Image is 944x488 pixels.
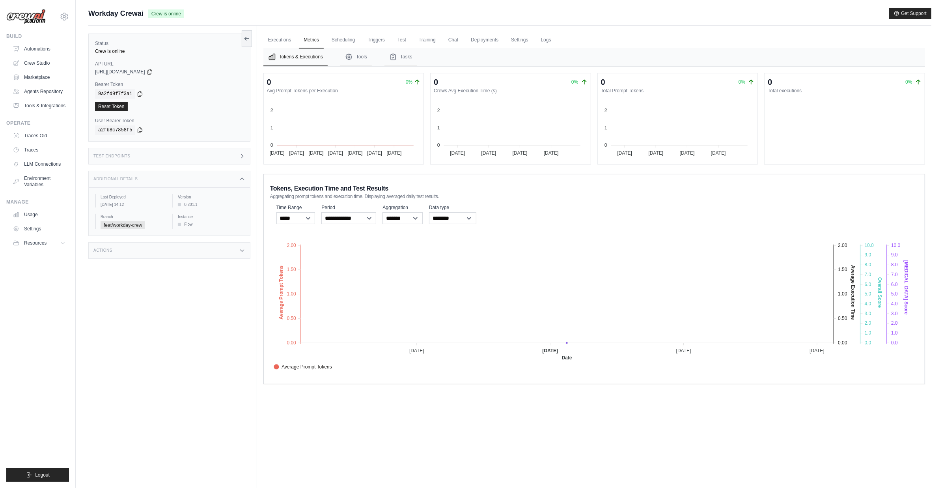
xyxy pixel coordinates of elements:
[838,291,847,297] tspan: 1.00
[6,33,69,39] div: Build
[271,142,273,148] tspan: 0
[562,355,572,361] text: Date
[278,265,284,319] text: Average Prompt Tokens
[648,150,663,156] tspan: [DATE]
[604,108,607,113] tspan: 2
[711,150,726,156] tspan: [DATE]
[328,150,343,156] tspan: [DATE]
[601,88,755,94] dt: Total Prompt Tokens
[6,120,69,126] div: Operate
[838,316,847,321] tspan: 0.50
[386,150,401,156] tspan: [DATE]
[95,40,244,47] label: Status
[466,32,503,49] a: Deployments
[864,281,871,287] tspan: 6.0
[604,125,607,131] tspan: 1
[864,262,871,267] tspan: 8.0
[864,291,871,297] tspan: 5.0
[536,32,556,49] a: Logs
[287,242,296,248] tspan: 2.00
[88,8,144,19] span: Workday Crewai
[93,154,131,159] h3: Test Endpoints
[287,340,296,346] tspan: 0.00
[864,252,871,258] tspan: 9.0
[267,77,271,88] div: 0
[864,340,871,346] tspan: 0.0
[287,267,296,272] tspan: 1.50
[434,77,438,88] div: 0
[9,237,69,249] button: Resources
[838,267,847,272] tspan: 1.50
[891,340,898,346] tspan: 0.0
[838,340,847,346] tspan: 0.00
[101,202,124,207] time: October 1, 2025 at 14:12 BST
[9,85,69,98] a: Agents Repository
[93,248,112,253] h3: Actions
[9,99,69,112] a: Tools & Integrations
[327,32,360,49] a: Scheduling
[95,61,244,67] label: API URL
[95,81,244,88] label: Bearer Token
[6,199,69,205] div: Manage
[864,301,871,307] tspan: 4.0
[263,48,328,66] button: Tokens & Executions
[850,265,856,320] text: Average Execution Time
[481,150,496,156] tspan: [DATE]
[271,108,273,113] tspan: 2
[571,79,578,85] span: 0%
[270,193,439,200] span: Aggregating prompt tokens and execution time. Displaying averaged daily test results.
[178,221,243,227] div: Flow
[905,79,912,85] span: 0%
[271,125,273,131] tspan: 1
[363,32,390,49] a: Triggers
[891,301,898,307] tspan: 4.0
[95,125,135,135] code: a2fb8c7858f5
[429,204,476,211] label: Data type
[269,150,284,156] tspan: [DATE]
[450,150,465,156] tspan: [DATE]
[9,71,69,84] a: Marketplace
[434,88,588,94] dt: Crews Avg Execution Time (s)
[178,194,243,200] label: Version
[506,32,533,49] a: Settings
[9,172,69,191] a: Environment Variables
[35,472,50,478] span: Logout
[406,79,412,85] span: 0%
[9,208,69,221] a: Usage
[9,43,69,55] a: Automations
[544,150,559,156] tspan: [DATE]
[810,348,825,353] tspan: [DATE]
[287,316,296,321] tspan: 0.50
[393,32,411,49] a: Test
[768,77,772,88] div: 0
[267,88,421,94] dt: Avg Prompt Tokens per Execution
[542,348,558,353] tspan: [DATE]
[148,9,184,18] span: Crew is online
[9,144,69,156] a: Traces
[9,129,69,142] a: Traces Old
[101,214,166,220] label: Branch
[891,310,898,316] tspan: 3.0
[101,221,145,229] span: feat/workday-crew
[891,252,898,258] tspan: 9.0
[864,271,871,277] tspan: 7.0
[905,450,944,488] iframe: Chat Widget
[891,271,898,277] tspan: 7.0
[864,310,871,316] tspan: 3.0
[891,242,901,248] tspan: 10.0
[437,142,440,148] tspan: 0
[9,57,69,69] a: Crew Studio
[289,150,304,156] tspan: [DATE]
[287,291,296,297] tspan: 1.00
[382,204,423,211] label: Aggregation
[340,48,372,66] button: Tools
[739,79,745,85] span: 0%
[274,363,332,370] span: Average Prompt Tokens
[276,204,315,211] label: Time Range
[299,32,324,49] a: Metrics
[9,158,69,170] a: LLM Connections
[414,32,440,49] a: Training
[263,48,925,66] nav: Tabs
[321,204,376,211] label: Period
